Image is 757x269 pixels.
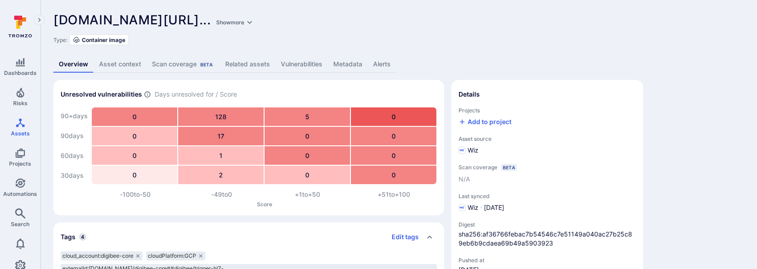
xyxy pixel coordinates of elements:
span: Search [11,221,29,227]
div: 0 [265,127,350,145]
div: 0 [351,166,436,184]
span: Container image [82,37,125,43]
span: Wiz [468,203,478,212]
span: Digest [459,221,636,228]
h2: Tags [61,232,76,241]
div: 30 days [61,167,88,185]
div: Asset tabs [53,56,744,73]
div: 0 [92,107,177,126]
div: 0 [351,146,436,165]
span: [DOMAIN_NAME][URL] [53,12,199,28]
span: sha256:af36766febac7b54546c7e51149a040ac27b25c89eb6b9cdaea69b49a5903923 [459,230,636,248]
div: Wiz [459,146,478,155]
div: 128 [178,107,264,126]
a: Vulnerabilities [275,56,328,73]
div: Scan coverage [152,60,214,69]
p: Score [92,201,437,208]
span: Assets [11,130,30,137]
div: 90 days [61,127,88,145]
button: Add to project [459,117,511,126]
h2: Details [459,90,480,99]
div: 2 [178,166,264,184]
div: 0 [92,166,177,184]
div: cloud_account:digibee-core [61,251,142,260]
a: Overview [53,56,94,73]
div: 5 [265,107,350,126]
button: Expand navigation menu [34,14,45,25]
div: +51 to +100 [351,190,437,199]
button: Showmore [214,19,255,26]
span: ... [199,12,255,28]
div: 0 [265,166,350,184]
span: Projects [9,160,31,167]
div: 1 [178,146,264,165]
div: -49 to 0 [179,190,265,199]
span: Risks [13,100,28,107]
a: Alerts [368,56,396,73]
span: Dashboards [4,70,37,76]
div: 0 [265,146,350,165]
a: Asset context [94,56,147,73]
div: Beta [199,61,214,68]
span: Number of vulnerabilities in status ‘Open’ ‘Triaged’ and ‘In process’ divided by score and scanne... [144,90,151,99]
div: Collapse tags [53,223,444,251]
div: 17 [178,127,264,145]
span: cloudPlatform:GCP [148,252,196,260]
i: Expand navigation menu [36,16,43,24]
span: 4 [79,233,86,241]
div: 0 [92,127,177,145]
h2: Unresolved vulnerabilities [61,90,142,99]
span: Type: [53,37,67,43]
div: +1 to +50 [265,190,351,199]
div: Beta [501,164,517,171]
span: Pushed at [459,257,531,264]
a: Metadata [328,56,368,73]
div: cloudPlatform:GCP [146,251,205,260]
span: Projects [459,107,636,114]
span: Last synced [459,193,636,199]
span: Automations [3,190,37,197]
button: Edit tags [384,230,419,244]
span: cloud_account:digibee-core [62,252,133,260]
p: · [480,203,482,212]
div: 0 [92,146,177,165]
a: Showmore [214,12,255,28]
div: 0 [351,107,436,126]
span: Asset source [459,135,636,142]
div: 60 days [61,147,88,165]
span: [DATE] [484,203,504,212]
span: Days unresolved for / Score [155,90,237,99]
div: -100 to -50 [92,190,179,199]
span: N/A [459,175,470,184]
span: Scan coverage [459,164,497,171]
div: 0 [351,127,436,145]
a: Related assets [220,56,275,73]
div: 90+ days [61,107,88,125]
